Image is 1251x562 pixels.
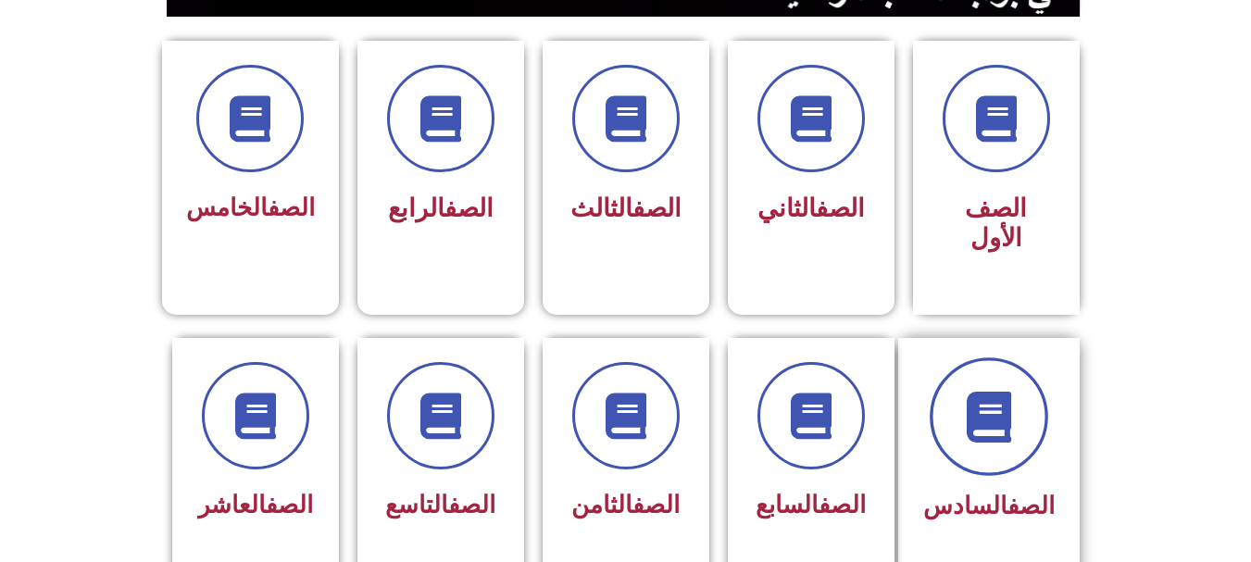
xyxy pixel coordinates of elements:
span: العاشر [198,491,313,518]
span: السادس [923,492,1055,519]
a: الصف [632,491,680,518]
a: الصف [816,194,865,223]
span: الثالث [570,194,682,223]
a: الصف [448,491,495,518]
span: الثامن [571,491,680,518]
a: الصف [444,194,494,223]
span: التاسع [385,491,495,518]
a: الصف [632,194,682,223]
a: الصف [1007,492,1055,519]
span: السابع [756,491,866,518]
span: الرابع [388,194,494,223]
span: الصف الأول [965,194,1027,253]
a: الصف [268,194,315,221]
span: الثاني [757,194,865,223]
a: الصف [819,491,866,518]
span: الخامس [186,194,315,221]
a: الصف [266,491,313,518]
